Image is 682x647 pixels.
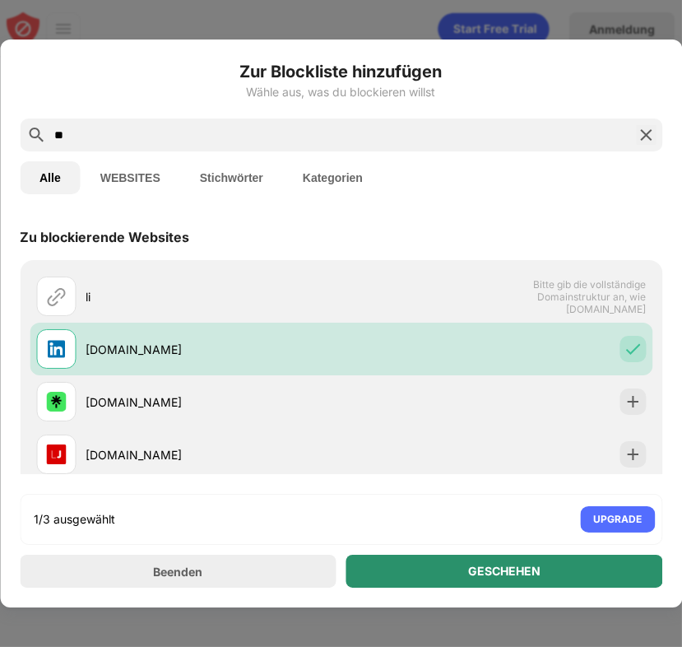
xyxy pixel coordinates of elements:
div: [DOMAIN_NAME] [86,393,341,411]
button: WEBSITES [81,161,180,194]
span: Bitte gib die vollständige Domainstruktur an, wie [DOMAIN_NAME] [476,278,646,315]
div: 1/3 ausgewählt [34,511,115,528]
img: favicons [46,339,66,359]
img: url.svg [46,286,66,306]
div: GESCHEHEN [468,565,540,578]
h6: Zur Blockliste hinzufügen [20,59,662,84]
img: search.svg [26,125,46,145]
img: search-close [636,125,656,145]
div: [DOMAIN_NAME] [86,446,341,463]
div: UPGRADE [593,511,642,528]
img: favicons [46,445,66,464]
div: Wähle aus, was du blockieren willst [20,86,662,99]
button: Alle [20,161,81,194]
img: favicons [46,392,66,412]
div: Beenden [153,565,202,579]
button: Stichwörter [180,161,283,194]
button: Kategorien [283,161,383,194]
div: Zu blockierende Websites [20,229,189,245]
div: li [86,288,341,305]
div: [DOMAIN_NAME] [86,341,341,358]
